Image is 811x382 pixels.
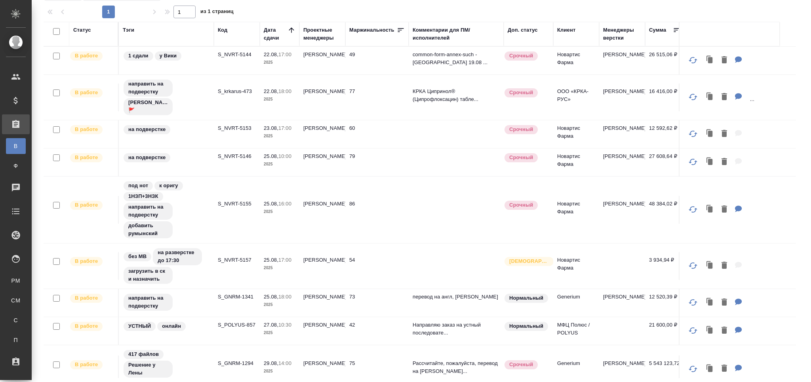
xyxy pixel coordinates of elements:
p: без МВ [128,253,147,260]
p: 10:30 [278,322,291,328]
p: к оригу [159,182,178,190]
button: Обновить [683,51,702,70]
button: Удалить [718,89,731,105]
p: S_krkarus-473 [218,87,256,95]
button: Удалить [718,295,731,311]
p: В работе [75,201,98,209]
p: Новартис Фарма [557,256,595,272]
p: [PERSON_NAME] [603,152,641,160]
div: Комментарии для ПМ/исполнителей [413,26,500,42]
button: Для КМ: заложила 1 день на нот [731,201,746,218]
button: Обновить [683,256,702,275]
p: 1НЗП+3НЗК [128,192,158,200]
button: Обновить [683,200,702,219]
p: 22.08, [264,88,278,94]
td: 12 520,39 ₽ [645,289,685,317]
div: Выставляет ПМ после принятия заказа от КМа [69,152,114,163]
p: Generium [557,293,595,301]
p: загрузить в ск и назначить [128,267,168,283]
p: 16:00 [278,201,291,207]
td: [PERSON_NAME] [299,84,345,111]
p: 2025 [264,329,295,337]
button: Для ПМ: КРКА Ципринол® (Ципрофлоксацин) таблетки, покрытые пленочной оболочкой 750 мг (ЕАЭС) Для ... [731,89,746,105]
button: Обновить [683,293,702,312]
p: 2025 [264,132,295,140]
p: 10:00 [278,153,291,159]
p: S_POLYUS-857 [218,321,256,329]
p: В работе [75,89,98,97]
div: Выставляется автоматически, если на указанный объем услуг необходимо больше времени в стандартном... [504,200,549,211]
span: из 1 страниц [200,7,234,18]
button: Обновить [683,124,702,143]
button: Для ПМ: перевод на англ, недвуяз [731,295,746,311]
p: добавить румынский [128,222,168,238]
button: Удалить [718,154,731,170]
p: 2025 [264,208,295,216]
p: онлайн [162,322,181,330]
button: Обновить [683,152,702,171]
td: 48 384,02 ₽ [645,196,685,224]
p: 17:00 [278,51,291,57]
button: Обновить [683,359,702,378]
td: 79 [345,148,409,176]
button: Клонировать [702,154,718,170]
p: S_NVRT-5153 [218,124,256,132]
p: перевод на англ, [PERSON_NAME] [413,293,500,301]
p: 25.08, [264,257,278,263]
p: [PERSON_NAME] 🚩 [128,99,168,114]
td: [PERSON_NAME] [299,148,345,176]
p: на разверстке до 17:30 [158,249,197,264]
p: 22.08, [264,51,278,57]
button: Клонировать [702,295,718,311]
p: КРКА Ципринол® (Ципрофлоксацин) табле... [413,87,500,103]
div: Выставляется автоматически, если на указанный объем услуг необходимо больше времени в стандартном... [504,152,549,163]
td: 26 515,06 ₽ [645,47,685,74]
a: В [6,138,26,154]
p: Нормальный [509,294,543,302]
p: Срочный [509,154,533,162]
p: Нормальный [509,322,543,330]
p: МФЦ Полюс / POLYUS [557,321,595,337]
button: Удалить [718,361,731,377]
span: CM [10,296,22,304]
p: 23.08, [264,125,278,131]
a: С [6,312,26,328]
p: Срочный [509,89,533,97]
button: Удалить [718,258,731,274]
span: В [10,142,22,150]
p: В работе [75,361,98,369]
p: 14:00 [278,360,291,366]
a: П [6,332,26,348]
button: Клонировать [702,361,718,377]
button: Удалить [718,323,731,339]
p: 29.08, [264,360,278,366]
p: на подверстке [128,154,166,162]
p: 18:00 [278,88,291,94]
p: В работе [75,125,98,133]
button: Удалить [718,126,731,142]
button: Клонировать [702,323,718,339]
td: 60 [345,120,409,148]
p: [DEMOGRAPHIC_DATA] [509,257,549,265]
p: 17:00 [278,257,291,263]
div: Выставляет ПМ после принятия заказа от КМа [69,359,114,370]
td: 21 600,00 ₽ [645,317,685,345]
div: Выставляется автоматически, если на указанный объем услуг необходимо больше времени в стандартном... [504,51,549,61]
div: Выставляется автоматически для первых 3 заказов нового контактного лица. Особое внимание [504,256,549,267]
p: Срочный [509,125,533,133]
td: 27 608,64 ₽ [645,148,685,176]
p: на подверстке [128,125,166,133]
div: Статус [73,26,91,34]
p: S_GNRM-1294 [218,359,256,367]
p: В работе [75,154,98,162]
p: Срочный [509,52,533,60]
p: 2025 [264,367,295,375]
span: П [10,336,22,344]
p: направить на подверстку [128,294,168,310]
p: Рассчитайте, пожалуйста, перевод на [PERSON_NAME]... [413,359,500,375]
div: Доп. статус [508,26,538,34]
p: Новартис Фарма [557,152,595,168]
p: S_NVRT-5146 [218,152,256,160]
button: Для ПМ: common-form-annex-such - сдача 19.08 до 13:00! [731,52,746,68]
span: PM [10,277,22,285]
